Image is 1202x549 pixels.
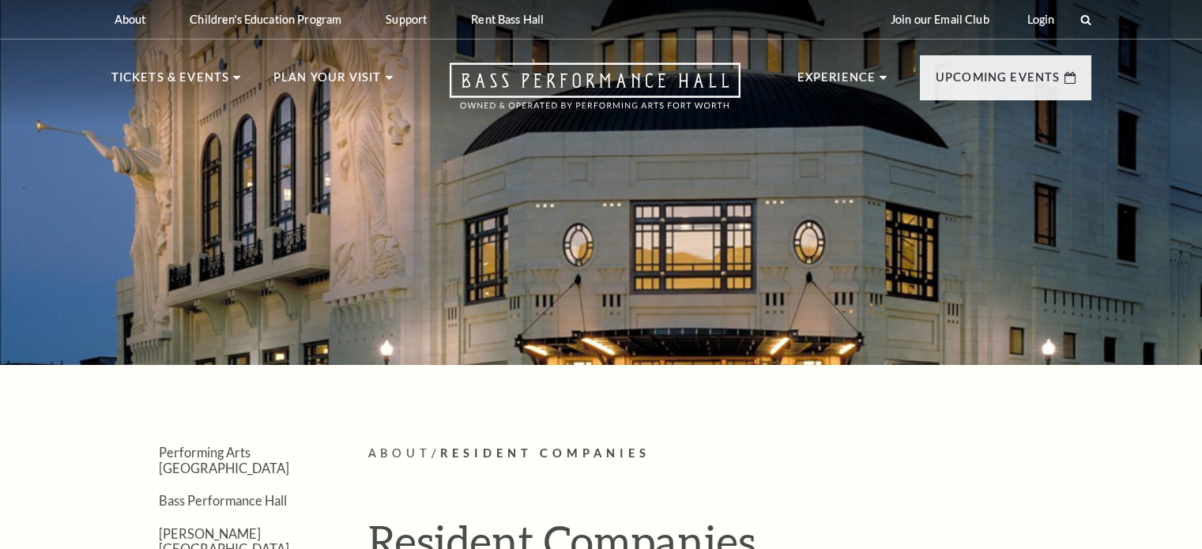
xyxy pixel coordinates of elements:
[368,444,1091,464] p: /
[159,493,287,508] a: Bass Performance Hall
[386,13,427,26] p: Support
[159,445,289,475] a: Performing Arts [GEOGRAPHIC_DATA]
[273,68,382,96] p: Plan Your Visit
[936,68,1061,96] p: Upcoming Events
[368,446,431,460] span: About
[471,13,544,26] p: Rent Bass Hall
[111,68,230,96] p: Tickets & Events
[115,13,146,26] p: About
[797,68,876,96] p: Experience
[190,13,341,26] p: Children's Education Program
[440,446,651,460] span: Resident Companies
